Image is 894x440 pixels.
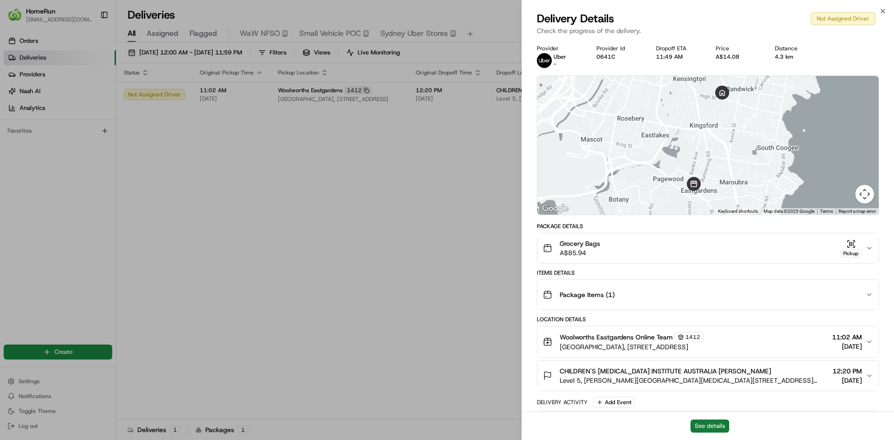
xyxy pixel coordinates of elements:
[537,53,552,68] img: uber-new-logo.jpeg
[716,45,760,52] div: Price
[656,53,701,61] div: 11:49 AM
[537,361,879,391] button: CHILDREN'S [MEDICAL_DATA] INSTITUTE AUSTRALIA [PERSON_NAME]Level 5, [PERSON_NAME][GEOGRAPHIC_DATA...
[560,239,600,248] span: Grocery Bags
[537,280,879,310] button: Package Items (1)
[593,397,635,408] button: Add Event
[820,209,833,214] a: Terms (opens in new tab)
[537,316,879,323] div: Location Details
[9,89,26,106] img: 1736555255976-a54dd68f-1ca7-489b-9aae-adbdc363a1c4
[833,366,862,376] span: 12:20 PM
[537,45,582,52] div: Provider
[832,342,862,351] span: [DATE]
[840,239,862,257] button: Pickup
[775,45,819,52] div: Distance
[32,98,118,106] div: We're available if you need us!
[840,250,862,257] div: Pickup
[537,269,879,277] div: Items Details
[537,326,879,357] button: Woolworths Eastgardens Online Team1412[GEOGRAPHIC_DATA], [STREET_ADDRESS]11:02 AM[DATE]
[833,376,862,385] span: [DATE]
[537,233,879,263] button: Grocery BagsA$85.94Pickup
[537,399,588,406] div: Delivery Activity
[656,45,701,52] div: Dropoff ETA
[560,366,771,376] span: CHILDREN'S [MEDICAL_DATA] INSTITUTE AUSTRALIA [PERSON_NAME]
[93,158,113,165] span: Pylon
[596,45,641,52] div: Provider Id
[685,333,700,341] span: 1412
[560,248,600,257] span: A$85.94
[32,89,153,98] div: Start new chat
[9,37,169,52] p: Welcome 👋
[75,131,153,148] a: 💻API Documentation
[554,61,556,68] span: -
[839,209,876,214] a: Report a map error
[537,223,879,230] div: Package Details
[537,26,879,35] p: Check the progress of the delivery.
[560,290,615,299] span: Package Items ( 1 )
[9,136,17,143] div: 📗
[158,92,169,103] button: Start new chat
[79,136,86,143] div: 💻
[764,209,814,214] span: Map data ©2025 Google
[6,131,75,148] a: 📗Knowledge Base
[855,185,874,203] button: Map camera controls
[832,332,862,342] span: 11:02 AM
[560,376,829,385] span: Level 5, [PERSON_NAME][GEOGRAPHIC_DATA][MEDICAL_DATA][STREET_ADDRESS][GEOGRAPHIC_DATA]
[19,135,71,144] span: Knowledge Base
[540,203,570,215] img: Google
[24,60,154,70] input: Clear
[88,135,149,144] span: API Documentation
[716,53,760,61] div: A$14.08
[554,53,566,61] span: Uber
[691,420,729,433] button: See details
[596,53,615,61] button: 0641C
[66,157,113,165] a: Powered byPylon
[560,332,673,342] span: Woolworths Eastgardens Online Team
[775,53,819,61] div: 4.3 km
[9,9,28,28] img: Nash
[718,208,758,215] button: Keyboard shortcuts
[540,203,570,215] a: Open this area in Google Maps (opens a new window)
[560,342,704,352] span: [GEOGRAPHIC_DATA], [STREET_ADDRESS]
[537,11,614,26] span: Delivery Details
